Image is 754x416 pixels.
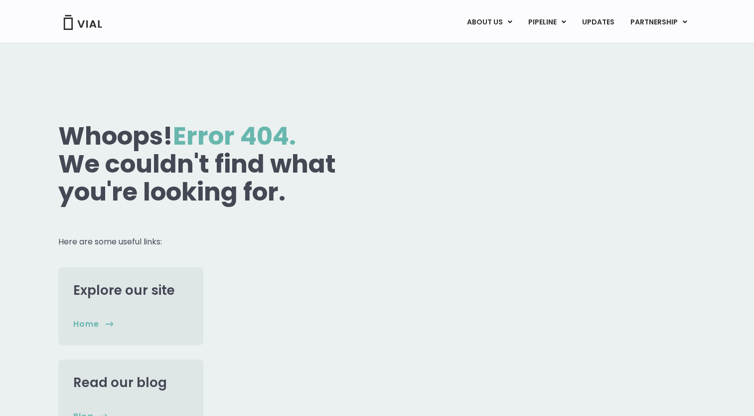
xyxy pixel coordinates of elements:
[574,14,622,31] a: UPDATES
[63,15,103,30] img: Vial Logo
[58,122,374,206] h1: Whoops! We couldn't find what you're looking for.
[73,319,114,330] a: home
[58,236,162,247] span: Here are some useful links:
[520,14,574,31] a: PIPELINEMenu Toggle
[622,14,695,31] a: PARTNERSHIPMenu Toggle
[459,14,520,31] a: ABOUT USMenu Toggle
[73,374,167,392] a: Read our blog
[173,118,296,154] span: Error 404.
[73,319,99,330] span: home
[73,281,175,299] a: Explore our site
